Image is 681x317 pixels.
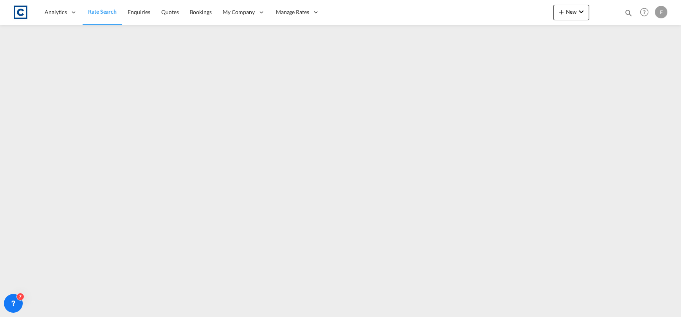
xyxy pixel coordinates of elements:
[12,4,29,21] img: 1fdb9190129311efbfaf67cbb4249bed.jpeg
[88,8,117,15] span: Rate Search
[223,8,255,16] span: My Company
[577,7,586,16] md-icon: icon-chevron-down
[161,9,178,15] span: Quotes
[190,9,212,15] span: Bookings
[128,9,150,15] span: Enquiries
[557,7,566,16] md-icon: icon-plus 400-fg
[276,8,309,16] span: Manage Rates
[655,6,667,18] div: F
[624,9,633,20] div: icon-magnify
[624,9,633,17] md-icon: icon-magnify
[638,5,655,20] div: Help
[45,8,67,16] span: Analytics
[638,5,651,19] span: Help
[557,9,586,15] span: New
[553,5,589,20] button: icon-plus 400-fgNewicon-chevron-down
